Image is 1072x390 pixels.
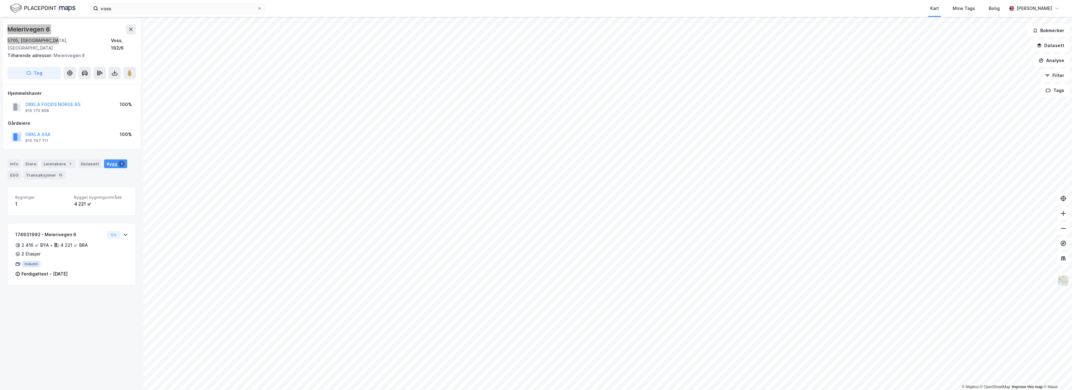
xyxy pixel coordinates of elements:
[953,5,975,12] div: Mine Tags
[120,131,132,138] div: 100%
[1033,54,1070,67] button: Analyse
[23,171,66,179] div: Transaksjoner
[15,231,104,238] div: 174931992 - Meierivegen 6
[989,5,1000,12] div: Bolig
[1027,24,1070,37] button: Bokmerker
[57,172,64,178] div: 13
[1017,5,1052,12] div: [PERSON_NAME]
[7,24,51,34] div: Meierivegen 6
[15,200,69,208] div: 1
[22,270,68,278] div: Ferdigattest - [DATE]
[8,90,136,97] div: Hjemmelshaver
[22,241,49,249] div: 2 416 ㎡ BYA
[74,195,128,200] span: Bygget bygningsområde
[7,52,131,59] div: Meierivegen 8
[74,200,128,208] div: 4 221 ㎡
[1057,275,1069,287] img: Z
[41,159,76,168] div: Leietakere
[50,243,53,248] div: •
[107,231,121,238] button: Vis
[7,53,54,58] span: Tilhørende adresser:
[7,37,111,52] div: 5705, [GEOGRAPHIC_DATA], [GEOGRAPHIC_DATA]
[25,138,48,143] div: 910 747 711
[118,161,125,167] div: 1
[111,37,136,52] div: Voss, 192/6
[7,159,21,168] div: Info
[1041,360,1072,390] div: Kontrollprogram for chat
[980,385,1010,389] a: OpenStreetMap
[1040,69,1070,82] button: Filter
[7,67,61,79] button: Tag
[78,159,102,168] div: Datasett
[930,5,939,12] div: Kart
[67,161,73,167] div: 1
[104,159,127,168] div: Bygg
[22,250,41,258] div: 2 Etasjer
[15,195,69,200] span: Bygninger
[962,385,979,389] a: Mapbox
[7,171,21,179] div: ESG
[25,108,49,113] div: 916 170 858
[1031,39,1070,52] button: Datasett
[8,119,136,127] div: Gårdeiere
[23,159,39,168] div: Eiere
[1041,84,1070,97] button: Tags
[98,4,257,13] input: Søk på adresse, matrikkel, gårdeiere, leietakere eller personer
[10,3,75,14] img: logo.f888ab2527a4732fd821a326f86c7f29.svg
[1041,360,1072,390] iframe: Chat Widget
[60,241,88,249] div: 4 221 ㎡ BRA
[120,101,132,108] div: 100%
[1012,385,1043,389] a: Improve this map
